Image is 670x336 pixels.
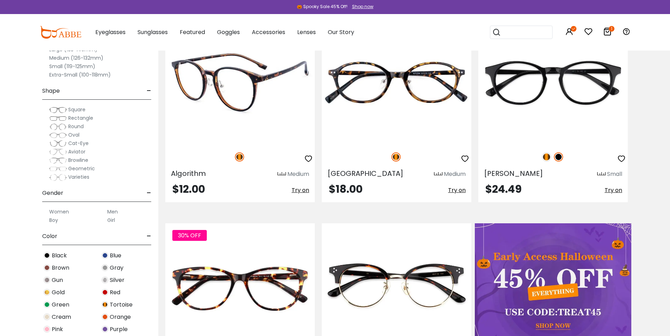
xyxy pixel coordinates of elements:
img: Oval.png [49,132,67,139]
label: Extra-Small (100-118mm) [49,71,111,79]
img: Black [44,252,50,259]
span: Try on [605,186,622,194]
span: Color [42,228,57,245]
span: Gold [52,288,65,297]
img: Geometric.png [49,165,67,172]
span: $12.00 [172,182,205,197]
img: abbeglasses.com [40,26,81,39]
button: Try on [448,184,466,197]
span: Square [68,106,85,113]
span: Gray [110,264,123,272]
span: Featured [180,28,205,36]
span: Tortoise [110,301,133,309]
span: Oval [68,131,79,138]
img: size ruler [277,172,286,177]
span: Eyeglasses [95,28,126,36]
span: [GEOGRAPHIC_DATA] [327,169,403,178]
img: Tortoise [102,301,108,308]
img: Blue [102,252,108,259]
div: Shop now [352,4,374,10]
span: Red [110,288,120,297]
button: Try on [605,184,622,197]
span: $24.49 [485,182,522,197]
span: Try on [292,186,309,194]
span: Geometric [68,165,95,172]
img: Cream [44,314,50,320]
span: Try on [448,186,466,194]
span: Green [52,301,69,309]
img: Silver [102,277,108,283]
img: Tortoise Algorithm - TR ,Adjust Nose Pads [165,20,315,145]
label: Women [49,207,69,216]
img: Rectangle.png [49,115,67,122]
img: Tortoise [391,152,401,162]
span: Blue [110,251,121,260]
span: Rectangle [68,114,93,121]
img: Pink [44,326,50,332]
span: [PERSON_NAME] [484,169,543,178]
img: Gray [102,264,108,271]
img: Red [102,289,108,296]
label: Boy [49,216,58,224]
img: Tortoise [235,152,244,162]
i: 1 [609,26,614,32]
span: 30% OFF [172,230,207,241]
span: Orange [110,313,131,321]
span: Gun [52,276,63,284]
span: Our Story [328,28,354,36]
img: Cat-Eye.png [49,140,67,147]
img: Black [554,152,563,162]
img: Brown [44,264,50,271]
label: Small (119-125mm) [49,62,95,71]
span: Cream [52,313,71,321]
span: Black [52,251,67,260]
a: Shop now [349,4,374,9]
span: Purple [110,325,128,334]
span: Brown [52,264,69,272]
span: Shape [42,83,60,99]
img: Varieties.png [49,174,67,181]
span: Silver [110,276,125,284]
span: Round [68,123,84,130]
img: Round.png [49,123,67,130]
img: Orange [102,314,108,320]
span: Accessories [252,28,285,36]
img: Square.png [49,106,67,113]
span: $18.00 [329,182,363,197]
span: Varieties [68,173,89,180]
div: Medium [287,170,309,178]
span: - [147,228,151,245]
label: Girl [107,216,115,224]
span: Gender [42,185,63,202]
img: Black Holly Grove - Acetate ,Universal Bridge Fit [478,20,628,145]
span: - [147,185,151,202]
span: Browline [68,157,88,164]
img: Purple [102,326,108,332]
span: Algorithm [171,169,206,178]
img: Browline.png [49,157,67,164]
img: size ruler [434,172,442,177]
div: Medium [444,170,466,178]
span: Aviator [68,148,85,155]
img: size ruler [597,172,606,177]
span: Sunglasses [138,28,168,36]
span: Lenses [297,28,316,36]
label: Medium (126-132mm) [49,54,103,62]
span: Cat-Eye [68,140,89,147]
img: Green [44,301,50,308]
span: Goggles [217,28,240,36]
span: Pink [52,325,63,334]
button: Try on [292,184,309,197]
img: Gun [44,277,50,283]
span: - [147,83,151,99]
a: 1 [603,29,612,37]
div: 🎃 Spooky Sale 45% Off! [297,4,347,10]
img: Aviator.png [49,149,67,156]
label: Men [107,207,118,216]
img: Tortoise [542,152,551,162]
div: Small [607,170,622,178]
img: Tortoise Manchester - TR ,Adjust Nose Pads [322,20,471,145]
